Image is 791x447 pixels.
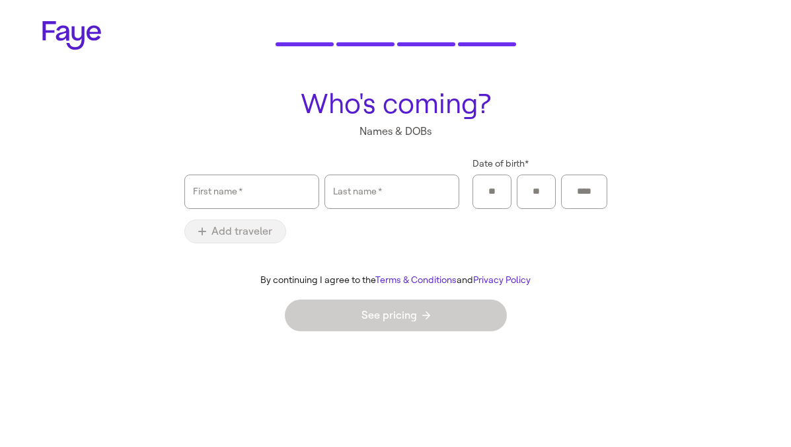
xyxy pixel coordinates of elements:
span: Add traveler [198,226,272,237]
span: Date of birth * [472,158,529,170]
input: Year [570,182,599,202]
button: See pricing [285,300,507,331]
button: Add traveler [184,220,286,243]
input: Month [481,182,503,202]
div: By continuing I agree to the and [174,275,618,286]
p: Names & DOBs [184,124,607,139]
a: Terms & Conditions [375,274,457,286]
input: Day [525,182,547,202]
h1: Who's coming? [184,89,607,119]
a: Privacy Policy [473,274,531,286]
span: See pricing [361,310,430,321]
